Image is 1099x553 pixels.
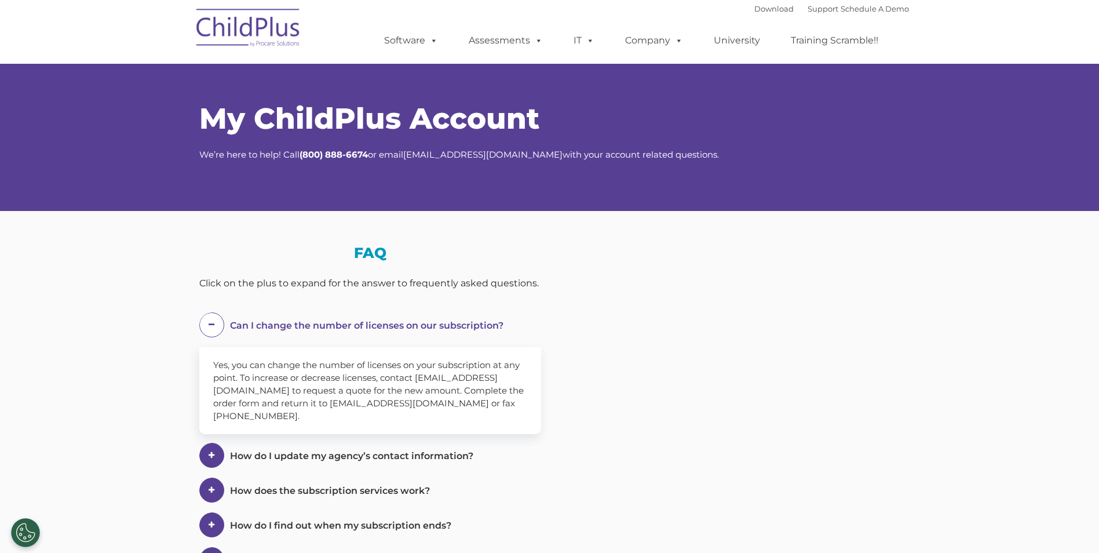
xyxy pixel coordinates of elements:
h3: FAQ [199,246,541,260]
font: | [754,4,909,13]
span: We’re here to help! Call or email with your account related questions. [199,149,719,160]
a: Assessments [457,29,554,52]
a: Schedule A Demo [841,4,909,13]
a: Training Scramble!! [779,29,890,52]
span: Can I change the number of licenses on our subscription? [230,320,503,331]
span: My ChildPlus Account [199,101,539,136]
button: Cookies Settings [11,518,40,547]
a: IT [562,29,606,52]
span: How do I update my agency’s contact information? [230,450,473,461]
a: Support [808,4,838,13]
a: Download [754,4,794,13]
span: How does the subscription services work? [230,485,430,496]
a: Company [614,29,695,52]
strong: 800) 888-6674 [302,149,368,160]
div: Yes, you can change the number of licenses on your subscription at any point. To increase or decr... [199,347,541,434]
span: How do I find out when my subscription ends? [230,520,451,531]
div: Click on the plus to expand for the answer to frequently asked questions. [199,275,541,292]
img: ChildPlus by Procare Solutions [191,1,306,59]
a: University [702,29,772,52]
a: [EMAIL_ADDRESS][DOMAIN_NAME] [403,149,563,160]
a: Software [373,29,450,52]
strong: ( [300,149,302,160]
